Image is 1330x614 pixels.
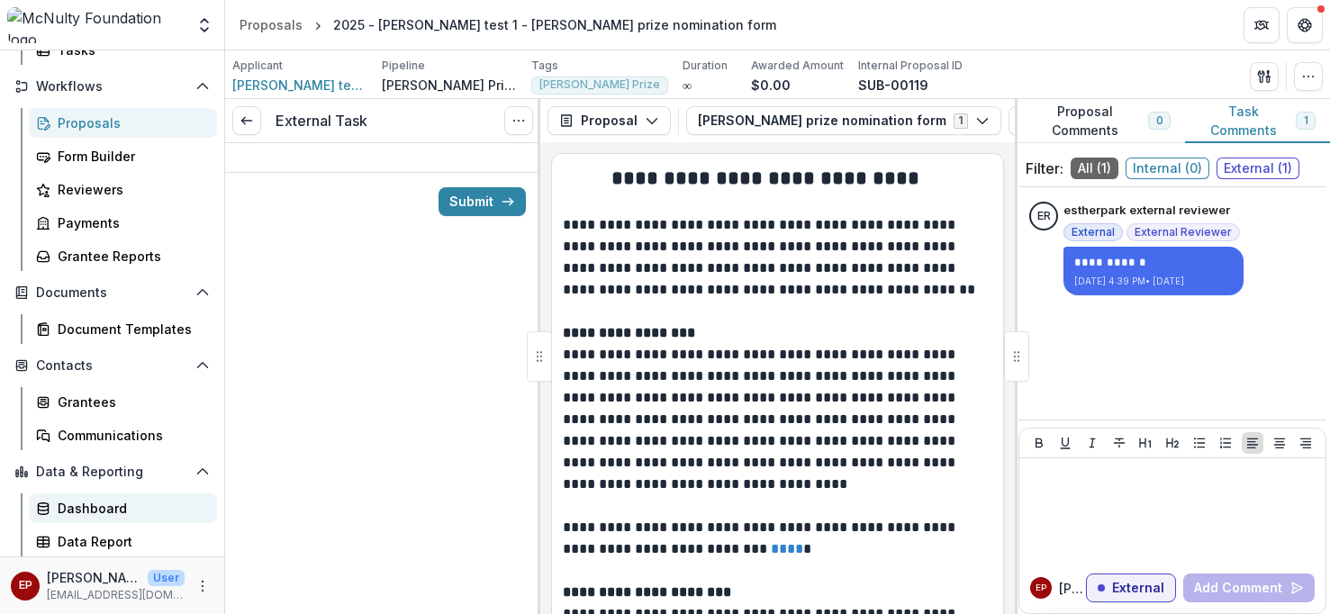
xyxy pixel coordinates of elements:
[1059,579,1086,598] p: [PERSON_NAME]
[58,113,203,132] div: Proposals
[439,187,526,216] button: Submit
[1242,432,1263,454] button: Align Left
[58,499,203,518] div: Dashboard
[47,587,185,603] p: [EMAIL_ADDRESS][DOMAIN_NAME]
[29,108,217,138] a: Proposals
[36,358,188,374] span: Contacts
[1026,158,1063,179] p: Filter:
[29,420,217,450] a: Communications
[240,15,303,34] div: Proposals
[1054,432,1076,454] button: Underline
[547,106,671,135] button: Proposal
[1086,573,1176,602] button: External
[19,580,32,591] div: esther park
[1081,432,1103,454] button: Italicize
[1244,7,1280,43] button: Partners
[58,247,203,266] div: Grantee Reports
[29,141,217,171] a: Form Builder
[29,208,217,238] a: Payments
[1215,432,1236,454] button: Ordered List
[7,278,217,307] button: Open Documents
[1126,158,1209,179] span: Internal ( 0 )
[1112,581,1164,596] p: External
[29,314,217,344] a: Document Templates
[1135,432,1156,454] button: Heading 1
[531,58,558,74] p: Tags
[36,79,188,95] span: Workflows
[58,213,203,232] div: Payments
[1063,202,1230,220] p: estherpark external reviewer
[1304,114,1307,127] span: 1
[232,12,783,38] nav: breadcrumb
[1156,114,1163,127] span: 0
[1071,158,1118,179] span: All ( 1 )
[1189,432,1210,454] button: Bullet List
[58,426,203,445] div: Communications
[1028,432,1050,454] button: Bold
[382,76,517,95] p: [PERSON_NAME] Prize
[751,76,791,95] p: $0.00
[36,465,188,480] span: Data & Reporting
[192,7,217,43] button: Open entity switcher
[276,113,367,130] h3: External Task
[29,241,217,271] a: Grantee Reports
[232,12,310,38] a: Proposals
[1183,573,1315,602] button: Add Comment
[858,58,963,74] p: Internal Proposal ID
[1269,432,1290,454] button: Align Center
[1295,432,1316,454] button: Align Right
[1009,106,1037,135] button: View Attached Files
[47,568,140,587] p: [PERSON_NAME]
[29,493,217,523] a: Dashboard
[1162,432,1183,454] button: Heading 2
[29,527,217,556] a: Data Report
[382,58,425,74] p: Pipeline
[58,532,203,551] div: Data Report
[148,570,185,586] p: User
[504,106,533,135] button: Options
[29,387,217,417] a: Grantees
[751,58,844,74] p: Awarded Amount
[58,180,203,199] div: Reviewers
[29,175,217,204] a: Reviewers
[58,320,203,339] div: Document Templates
[858,76,928,95] p: SUB-00119
[58,393,203,411] div: Grantees
[36,285,188,301] span: Documents
[1036,583,1046,592] div: esther park
[7,7,185,43] img: McNulty Foundation logo
[1185,99,1330,143] button: Task Comments
[232,58,283,74] p: Applicant
[1015,99,1185,143] button: Proposal Comments
[1074,275,1233,288] p: [DATE] 4:39 PM • [DATE]
[1072,226,1115,239] span: External
[333,15,776,34] div: 2025 - [PERSON_NAME] test 1 - [PERSON_NAME] prize nomination form
[1037,211,1051,222] div: estherpark external reviewer
[1108,432,1130,454] button: Strike
[7,72,217,101] button: Open Workflows
[232,76,367,95] a: [PERSON_NAME] test org
[1135,226,1232,239] span: External Reviewer
[539,78,660,91] span: [PERSON_NAME] Prize
[683,76,692,95] p: ∞
[192,575,213,597] button: More
[58,147,203,166] div: Form Builder
[1217,158,1299,179] span: External ( 1 )
[7,351,217,380] button: Open Contacts
[686,106,1001,135] button: [PERSON_NAME] prize nomination form1
[7,457,217,486] button: Open Data & Reporting
[1287,7,1323,43] button: Get Help
[683,58,728,74] p: Duration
